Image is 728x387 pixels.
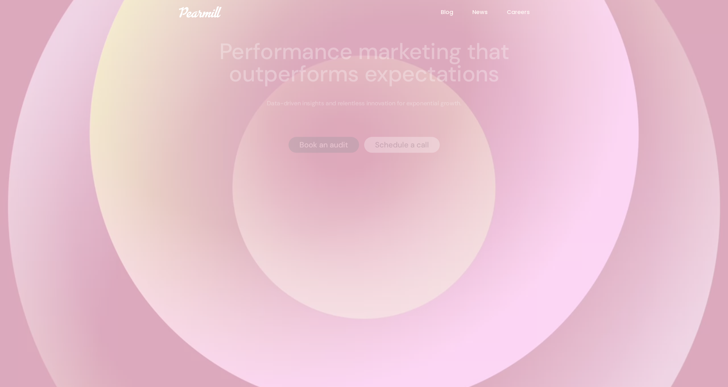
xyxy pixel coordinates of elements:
a: Schedule a call [364,137,440,153]
img: Pearmill logo [179,6,221,18]
a: Blog [441,8,472,16]
a: News [472,8,507,16]
a: Book an audit [289,137,359,153]
p: Data-driven insights and relentless innovation for exponential growth. [267,99,461,107]
a: Careers [507,8,549,16]
h1: Performance marketing that outperforms expectations [185,40,543,85]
